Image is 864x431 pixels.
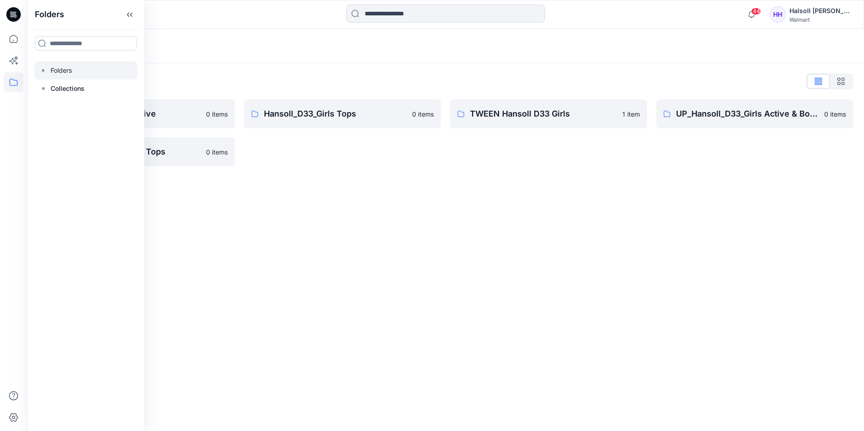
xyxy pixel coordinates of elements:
p: 0 items [412,109,434,119]
span: 44 [751,8,761,15]
a: UP_Hansoll_D33_Girls Active & Bottoms0 items [656,99,853,128]
div: HH [770,6,786,23]
div: Walmart [789,16,853,23]
p: 1 item [622,109,640,119]
div: Halsoll [PERSON_NAME] Girls Design Team [789,5,853,16]
p: 0 items [206,147,228,157]
a: Hansoll_D33_Girls Tops0 items [244,99,441,128]
p: Hansoll_D33_Girls Tops [264,108,407,120]
a: TWEEN Hansoll D33 Girls1 item [450,99,647,128]
p: UP_Hansoll_D33_Girls Active & Bottoms [676,108,819,120]
p: 0 items [206,109,228,119]
p: TWEEN Hansoll D33 Girls [470,108,617,120]
p: Collections [51,83,85,94]
p: 0 items [824,109,846,119]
